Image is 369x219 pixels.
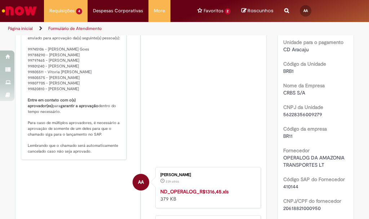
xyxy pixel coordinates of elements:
span: BRB1 [283,68,294,74]
div: 379 KB [160,188,253,202]
b: Unidade para o pagamento [283,39,343,45]
time: 28/08/2025 16:15:36 [166,179,179,184]
b: Nome da Empresa [283,82,325,89]
span: 20618821000950 [283,205,321,211]
p: Seu chamado teve a documentação validada e foi enviado para aprovação da(s) seguinte(s) pessoa(s)... [28,30,121,154]
b: Código SAP do Fornecedor [283,176,345,183]
b: garantir a aprovação [61,103,98,109]
b: CNPJ/CPF do fornecedor [283,198,341,204]
span: 2 [225,8,231,14]
b: CNPJ da Unidade [283,104,323,110]
b: Código da Unidade [283,61,326,67]
span: Requisições [49,7,75,14]
span: CD Aracaju [283,46,309,53]
span: 56228356009279 [283,111,322,118]
a: Página inicial [8,26,33,31]
div: [PERSON_NAME] [160,173,253,177]
b: Fornecedor [283,147,310,154]
span: BR11 [283,133,293,139]
img: ServiceNow [1,4,38,18]
span: Rascunhos [248,7,274,14]
b: Entre em contato com o(s) aprovador(es) [28,97,77,109]
a: ND_OPERALOG_R$1316,45.xls [160,188,228,195]
div: Ana Tereza Soares Alves [133,174,149,190]
span: 23h atrás [166,179,179,184]
span: Favoritos [204,7,223,14]
span: Despesas Corporativas [93,7,143,14]
a: No momento, sua lista de rascunhos tem 0 Itens [241,7,274,14]
span: OPERALOG DA AMAZONIA TRANSPORTES LT [283,154,346,168]
b: Código da empresa [283,126,327,132]
span: More [154,7,165,14]
ul: Trilhas de página [5,22,210,35]
span: 410144 [283,183,298,190]
span: AA [138,174,144,191]
span: AA [303,8,308,13]
span: 4 [76,8,82,14]
a: Formulário de Atendimento [48,26,102,31]
span: CRBS S/A [283,89,305,96]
